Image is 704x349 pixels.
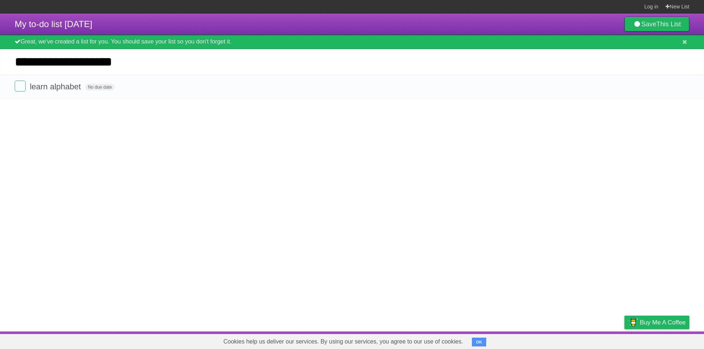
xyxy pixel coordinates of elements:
a: Terms [590,333,606,347]
img: Buy me a coffee [628,316,638,328]
b: This List [656,21,681,28]
button: OK [472,338,486,346]
span: My to-do list [DATE] [15,19,92,29]
label: Done [15,81,26,92]
a: Developers [551,333,581,347]
a: About [527,333,542,347]
a: Buy me a coffee [624,316,689,329]
span: Buy me a coffee [640,316,686,329]
span: No due date [85,84,115,90]
a: Privacy [615,333,634,347]
a: Suggest a feature [643,333,689,347]
span: learn alphabet [30,82,82,91]
a: SaveThis List [624,17,689,31]
span: Cookies help us deliver our services. By using our services, you agree to our use of cookies. [216,334,470,349]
